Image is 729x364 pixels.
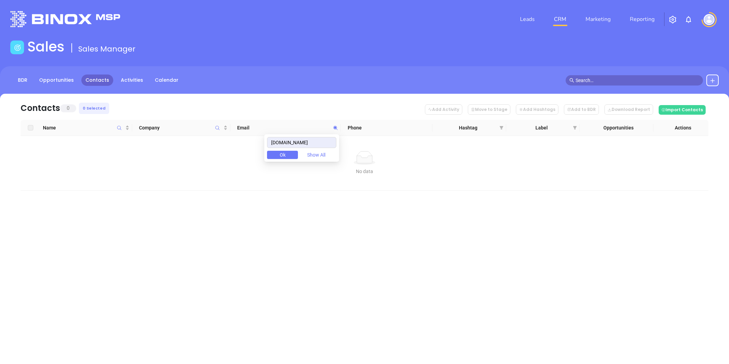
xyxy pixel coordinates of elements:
span: Company [139,124,222,132]
a: Contacts [81,75,113,86]
img: logo [10,11,120,27]
span: filter [499,126,504,130]
h1: Sales [27,38,65,55]
span: filter [498,123,505,133]
button: Import Contacts [659,105,706,115]
span: Sales Manager [78,44,136,54]
th: Actions [653,120,709,136]
a: Marketing [583,12,613,26]
a: Leads [517,12,537,26]
span: Hashtag [439,124,496,132]
span: Show All [307,151,325,159]
th: Name [40,120,132,136]
a: Activities [117,75,147,86]
div: 0 Selected [79,103,109,114]
input: Search [267,137,336,148]
span: Ok [280,151,286,159]
div: Contacts [21,102,60,114]
a: Calendar [151,75,183,86]
a: Opportunities [35,75,78,86]
a: Reporting [627,12,657,26]
th: Phone [341,120,433,136]
span: search [569,78,574,83]
img: user [704,14,715,25]
button: Show All [301,151,332,159]
div: No data [26,168,703,175]
span: filter [571,123,578,133]
span: Name [43,124,124,132]
span: Email [237,124,330,132]
a: CRM [551,12,569,26]
span: Label [513,124,570,132]
img: iconSetting [669,15,677,24]
span: 0 [60,104,76,112]
a: BDR [14,75,32,86]
img: iconNotification [684,15,693,24]
th: Company [132,120,230,136]
th: Opportunities [580,120,653,136]
span: filter [573,126,577,130]
button: Ok [267,151,298,159]
input: Search… [576,77,699,84]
